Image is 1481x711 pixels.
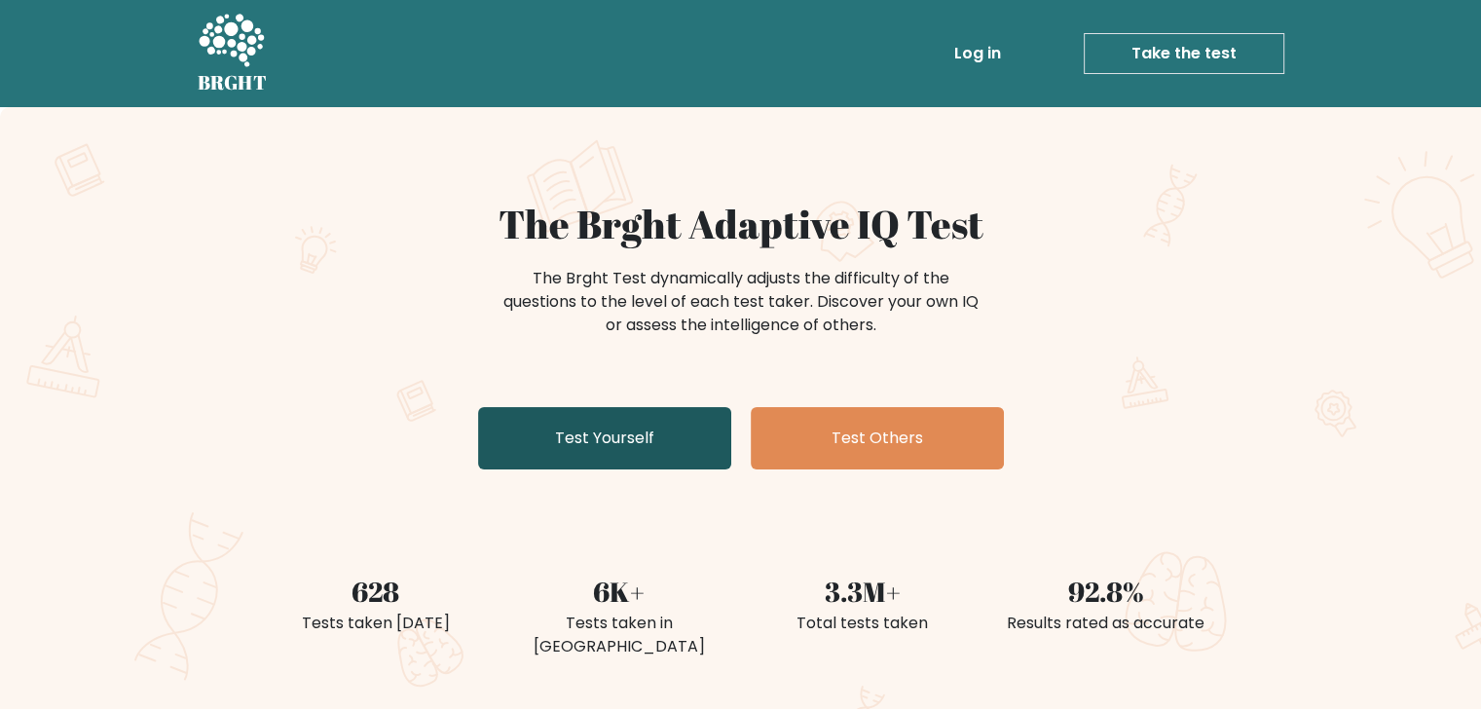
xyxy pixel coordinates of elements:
[996,612,1216,635] div: Results rated as accurate
[753,612,973,635] div: Total tests taken
[266,201,1216,247] h1: The Brght Adaptive IQ Test
[996,571,1216,612] div: 92.8%
[946,34,1009,73] a: Log in
[498,267,984,337] div: The Brght Test dynamically adjusts the difficulty of the questions to the level of each test take...
[266,612,486,635] div: Tests taken [DATE]
[753,571,973,612] div: 3.3M+
[478,407,731,469] a: Test Yourself
[509,571,729,612] div: 6K+
[198,71,268,94] h5: BRGHT
[198,8,268,99] a: BRGHT
[751,407,1004,469] a: Test Others
[509,612,729,658] div: Tests taken in [GEOGRAPHIC_DATA]
[1084,33,1284,74] a: Take the test
[266,571,486,612] div: 628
